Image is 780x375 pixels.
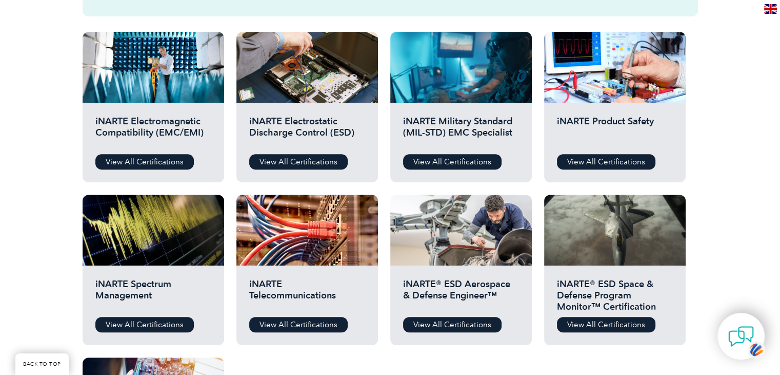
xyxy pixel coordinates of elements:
h2: iNARTE Product Safety [557,116,673,146]
a: View All Certifications [95,317,194,332]
a: BACK TO TOP [15,353,69,375]
h2: iNARTE Electromagnetic Compatibility (EMC/EMI) [95,116,211,146]
img: svg+xml;base64,PHN2ZyB3aWR0aD0iNDQiIGhlaWdodD0iNDQiIHZpZXdCb3g9IjAgMCA0NCA0NCIgZmlsbD0ibm9uZSIgeG... [748,341,765,360]
img: en [764,4,777,14]
h2: iNARTE Telecommunications [249,278,365,309]
a: View All Certifications [557,317,655,332]
h2: iNARTE Military Standard (MIL-STD) EMC Specialist [403,116,519,146]
h2: iNARTE Spectrum Management [95,278,211,309]
a: View All Certifications [95,154,194,170]
h2: iNARTE® ESD Aerospace & Defense Engineer™ [403,278,519,309]
a: View All Certifications [403,317,502,332]
a: View All Certifications [249,317,348,332]
h2: iNARTE® ESD Space & Defense Program Monitor™ Certification [557,278,673,309]
h2: iNARTE Electrostatic Discharge Control (ESD) [249,116,365,146]
a: View All Certifications [557,154,655,170]
a: View All Certifications [403,154,502,170]
img: contact-chat.png [728,324,754,349]
a: View All Certifications [249,154,348,170]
